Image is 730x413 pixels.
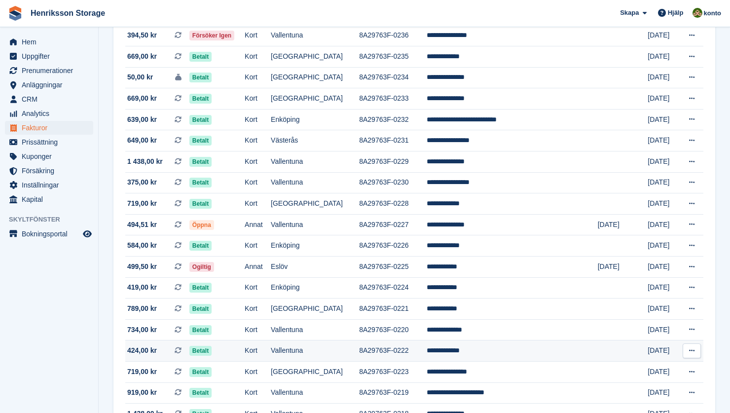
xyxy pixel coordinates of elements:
td: 8A29763F-0233 [359,88,427,110]
td: Kort [245,361,271,382]
span: Betalt [189,388,212,398]
span: 375,00 kr [127,177,157,188]
span: Betalt [189,346,212,356]
span: Ogiltig [189,262,214,272]
td: Vallentuna [271,340,359,362]
td: Kort [245,382,271,404]
td: Vallentuna [271,382,359,404]
td: Vallentuna [271,151,359,172]
td: Kort [245,299,271,320]
span: CRM [22,92,81,106]
td: Vallentuna [271,25,359,46]
td: [DATE] [648,88,678,110]
td: [DATE] [648,235,678,257]
a: menu [5,150,93,163]
span: 1 438,00 kr [127,156,163,167]
td: [DATE] [598,256,648,277]
td: 8A29763F-0223 [359,361,427,382]
td: Vallentuna [271,319,359,340]
td: [DATE] [648,382,678,404]
img: Sofie Abrahamsson [693,8,702,18]
a: meny [5,227,93,241]
span: Skapa [620,8,639,18]
td: 8A29763F-0224 [359,277,427,299]
span: Uppgifter [22,49,81,63]
td: 8A29763F-0227 [359,214,427,235]
td: Kort [245,88,271,110]
td: [GEOGRAPHIC_DATA] [271,88,359,110]
td: [GEOGRAPHIC_DATA] [271,46,359,68]
td: [DATE] [648,67,678,88]
td: 8A29763F-0228 [359,193,427,215]
td: [DATE] [648,172,678,193]
span: Fakturor [22,121,81,135]
td: [GEOGRAPHIC_DATA] [271,299,359,320]
img: stora-icon-8386f47178a22dfd0bd8f6a31ec36ba5ce8667c1dd55bd0f319d3a0aa187defe.svg [8,6,23,21]
span: Betalt [189,304,212,314]
span: 734,00 kr [127,325,157,335]
td: 8A29763F-0231 [359,130,427,151]
td: 8A29763F-0226 [359,235,427,257]
a: menu [5,178,93,192]
a: Henriksson Storage [27,5,109,21]
td: 8A29763F-0236 [359,25,427,46]
span: 649,00 kr [127,135,157,146]
span: 424,00 kr [127,345,157,356]
td: [DATE] [648,256,678,277]
span: Betalt [189,94,212,104]
span: Öppna [189,220,214,230]
td: [DATE] [648,151,678,172]
span: Betalt [189,157,212,167]
span: Betalt [189,178,212,188]
a: menu [5,107,93,120]
td: Kort [245,67,271,88]
span: Hem [22,35,81,49]
td: Annat [245,256,271,277]
td: Kort [245,25,271,46]
td: Kort [245,193,271,215]
td: [DATE] [648,361,678,382]
span: 719,00 kr [127,198,157,209]
span: Betalt [189,115,212,125]
td: Enköping [271,277,359,299]
a: menu [5,192,93,206]
td: 8A29763F-0235 [359,46,427,68]
td: [DATE] [648,109,678,130]
td: Kort [245,172,271,193]
td: Kort [245,340,271,362]
td: 8A29763F-0225 [359,256,427,277]
td: 8A29763F-0232 [359,109,427,130]
span: 669,00 kr [127,93,157,104]
td: [DATE] [598,214,648,235]
td: [DATE] [648,340,678,362]
td: 8A29763F-0234 [359,67,427,88]
td: [DATE] [648,46,678,68]
td: Kort [245,319,271,340]
span: Kapital [22,192,81,206]
td: [GEOGRAPHIC_DATA] [271,67,359,88]
td: 8A29763F-0229 [359,151,427,172]
span: Inställningar [22,178,81,192]
span: Prenumerationer [22,64,81,77]
span: Hjälp [668,8,684,18]
td: [DATE] [648,299,678,320]
span: Betalt [189,283,212,293]
td: [DATE] [648,319,678,340]
span: 584,00 kr [127,240,157,251]
td: [DATE] [648,25,678,46]
span: Betalt [189,325,212,335]
span: 639,00 kr [127,114,157,125]
a: menu [5,135,93,149]
td: Vallentuna [271,214,359,235]
td: Kort [245,277,271,299]
span: Försäkring [22,164,81,178]
span: 499,50 kr [127,262,157,272]
td: [DATE] [648,193,678,215]
td: Vallentuna [271,172,359,193]
td: 8A29763F-0230 [359,172,427,193]
td: [GEOGRAPHIC_DATA] [271,193,359,215]
span: 919,00 kr [127,387,157,398]
span: Betalt [189,241,212,251]
td: Kort [245,109,271,130]
span: 394,50 kr [127,30,157,40]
